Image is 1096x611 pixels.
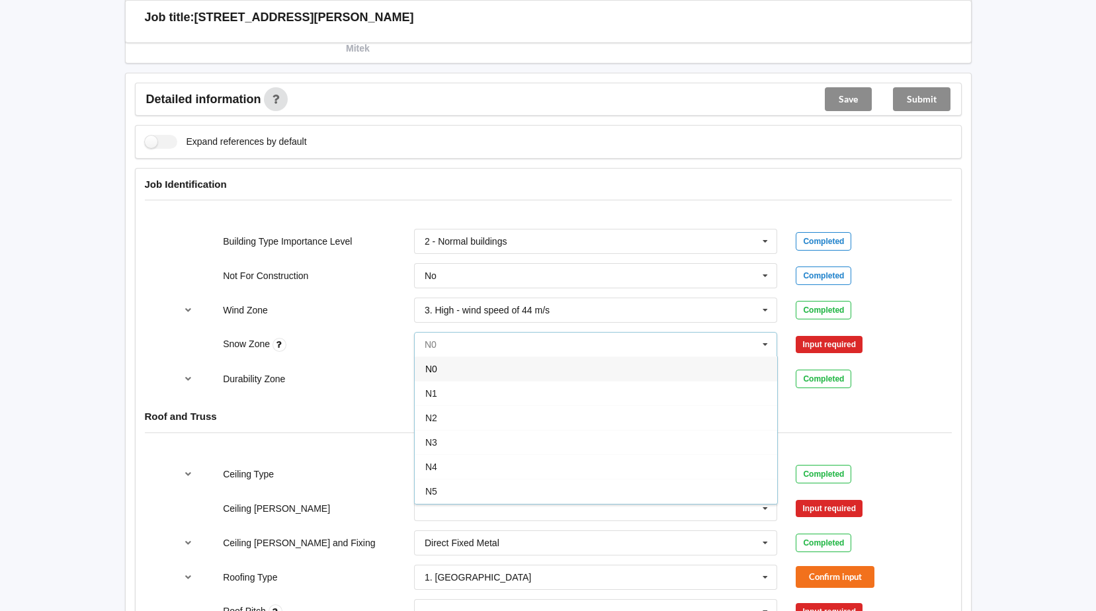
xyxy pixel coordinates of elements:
span: N4 [425,462,437,472]
button: reference-toggle [175,565,201,589]
label: Roofing Type [223,572,277,583]
div: Input required [796,336,863,353]
label: Expand references by default [145,135,307,149]
button: reference-toggle [175,531,201,555]
div: Direct Fixed Metal [425,538,499,548]
label: Snow Zone [223,339,273,349]
h3: Job title: [145,10,194,25]
div: No [425,271,437,280]
h3: [STREET_ADDRESS][PERSON_NAME] [194,10,414,25]
label: Durability Zone [223,374,285,384]
button: reference-toggle [175,462,201,486]
div: Completed [796,266,851,285]
div: Completed [796,465,851,483]
h4: Job Identification [145,178,952,190]
button: reference-toggle [175,367,201,391]
div: Completed [796,370,851,388]
span: N0 [425,364,437,374]
span: N1 [425,388,437,399]
div: Completed [796,301,851,319]
span: N3 [425,437,437,448]
button: reference-toggle [175,298,201,322]
div: 2 - Normal buildings [425,237,507,246]
div: Input required [796,500,863,517]
label: Ceiling [PERSON_NAME] [223,503,330,514]
label: Wind Zone [223,305,268,315]
div: 1. [GEOGRAPHIC_DATA] [425,573,531,582]
label: Not For Construction [223,270,308,281]
button: Confirm input [796,566,874,588]
div: Completed [796,534,851,552]
span: Detailed information [146,93,261,105]
div: 3. High - wind speed of 44 m/s [425,305,550,315]
label: Building Type Importance Level [223,236,352,247]
label: Ceiling Type [223,469,274,479]
h4: Roof and Truss [145,410,952,423]
span: N2 [425,413,437,423]
div: Completed [796,232,851,251]
span: N5 [425,486,437,497]
label: Ceiling [PERSON_NAME] and Fixing [223,538,375,548]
